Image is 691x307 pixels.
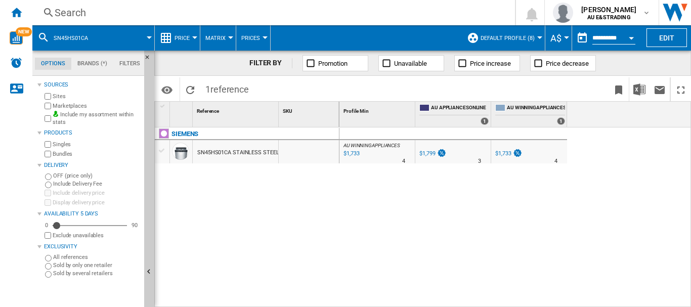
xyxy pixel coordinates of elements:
[44,81,140,89] div: Sources
[45,141,51,148] input: Singles
[180,77,200,101] button: Reload
[195,102,278,117] div: Reference Sort None
[343,143,400,148] span: AU WINNINGAPPLIANCES
[42,222,51,229] div: 0
[417,102,491,127] div: AU APPLIANCESONLINE 1 offers sold by AU APPLIANCESONLINE
[53,172,140,180] label: OFF (price only)
[144,51,156,69] button: Hide
[572,28,592,48] button: md-calendar
[530,55,596,71] button: Price decrease
[378,55,444,71] button: Unavailable
[53,232,140,239] label: Exclude unavailables
[512,149,523,157] img: promotionV3.png
[493,102,567,127] div: AU WINNINGAPPLIANCES 1 offers sold by AU WINNINGAPPLIANCES
[200,77,254,99] span: 1
[53,180,140,188] label: Include Delivery Fee
[341,102,415,117] div: Sort None
[53,150,140,158] label: Bundles
[303,55,368,71] button: Promotion
[45,182,52,188] input: Include Delivery Fee
[609,77,629,101] button: Bookmark this report
[44,243,140,251] div: Exclusivity
[545,25,572,51] md-menu: Currency
[45,112,51,125] input: Include my assortment within stats
[481,25,540,51] button: Default profile (8)
[281,102,339,117] div: SKU Sort None
[53,189,140,197] label: Include delivery price
[53,111,140,126] label: Include my assortment within stats
[53,261,140,269] label: Sold by only one retailer
[197,141,279,164] div: SN45HS01CA STAINLESS STEEL
[633,83,645,96] img: excel-24x24.png
[195,102,278,117] div: Sort None
[581,5,636,15] span: [PERSON_NAME]
[53,221,127,231] md-slider: Availability
[54,25,98,51] button: SN45HS01CA
[622,27,640,46] button: Open calendar
[44,129,140,137] div: Products
[37,25,149,51] div: SN45HS01CA
[197,108,219,114] span: Reference
[129,222,140,229] div: 90
[45,190,51,196] input: Include delivery price
[53,270,140,277] label: Sold by several retailers
[45,93,51,100] input: Sites
[467,25,540,51] div: Default profile (8)
[241,25,265,51] button: Prices
[35,58,71,70] md-tab-item: Options
[283,108,292,114] span: SKU
[418,149,447,159] div: $1,799
[45,263,52,270] input: Sold by only one retailer
[55,6,489,20] div: Search
[113,58,146,70] md-tab-item: Filters
[172,102,192,117] div: Sort None
[646,28,687,47] button: Edit
[54,35,88,41] span: SN45HS01CA
[554,156,557,166] div: Delivery Time : 4 days
[160,25,195,51] div: Price
[249,58,292,68] div: FILTER BY
[478,156,481,166] div: Delivery Time : 3 days
[550,25,567,51] button: A$
[45,232,51,239] input: Display delivery price
[342,149,359,159] div: Last updated : Friday, 10 October 2025 05:05
[53,253,140,261] label: All references
[495,150,511,157] div: $1,733
[10,57,22,69] img: alerts-logo.svg
[44,161,140,169] div: Delivery
[481,35,535,41] span: Default profile (8)
[53,102,140,110] label: Marketplaces
[10,31,23,45] img: wise-card.svg
[71,58,113,70] md-tab-item: Brands (*)
[650,77,670,101] button: Send this report by email
[45,173,52,180] input: OFF (price only)
[507,104,565,113] span: AU WINNINGAPPLIANCES
[454,55,520,71] button: Price increase
[402,156,405,166] div: Delivery Time : 4 days
[53,111,59,117] img: mysite-bg-18x18.png
[437,149,447,157] img: promotionV3.png
[53,199,140,206] label: Display delivery price
[45,151,51,157] input: Bundles
[171,128,198,140] div: Click to filter on that brand
[45,199,51,206] input: Display delivery price
[205,25,231,51] button: Matrix
[671,77,691,101] button: Maximize
[550,33,562,43] span: A$
[343,108,369,114] span: Profile Min
[394,60,427,67] span: Unavailable
[470,60,511,67] span: Price increase
[45,255,52,261] input: All references
[341,102,415,117] div: Profile Min Sort None
[587,14,631,21] b: AU E&STRADING
[45,271,52,278] input: Sold by several retailers
[553,3,573,23] img: profile.jpg
[205,35,226,41] span: Matrix
[53,141,140,148] label: Singles
[157,80,177,99] button: Options
[175,25,195,51] button: Price
[318,60,348,67] span: Promotion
